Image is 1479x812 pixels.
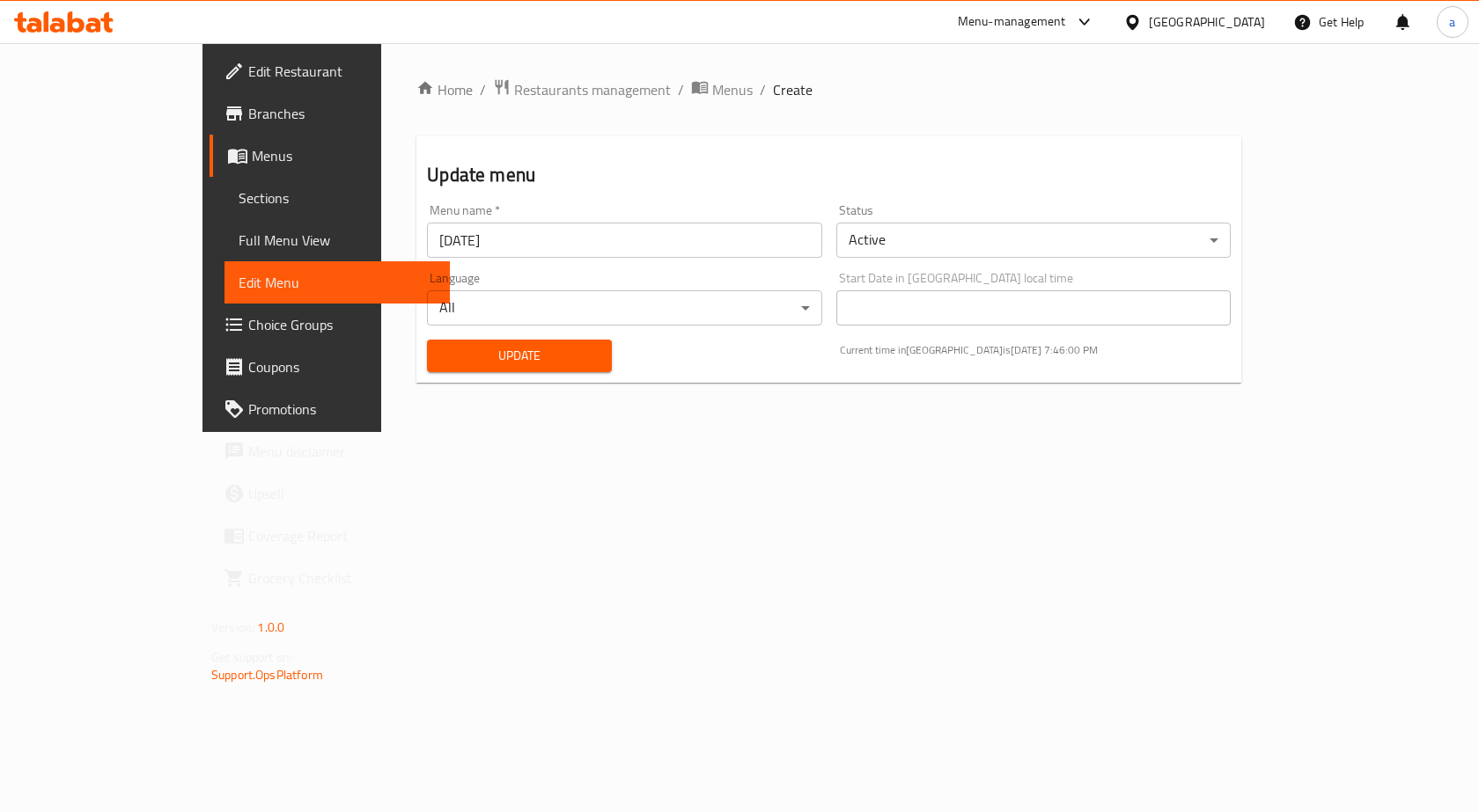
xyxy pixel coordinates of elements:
div: Active [836,223,1231,258]
li: / [678,79,684,100]
span: 1.0.0 [257,616,284,639]
a: Full Menu View [224,219,450,261]
div: Menu-management [958,11,1066,33]
span: Grocery Checklist [248,567,436,589]
a: Edit Restaurant [210,50,450,92]
span: Menus [712,79,753,100]
h2: Update menu [427,162,1231,188]
a: Grocery Checklist [210,557,450,599]
a: Menus [691,78,753,101]
a: Menus [210,135,450,177]
li: / [760,79,766,100]
a: Restaurants management [493,78,671,101]
span: Create [773,79,813,100]
a: Choice Groups [210,304,450,346]
span: Sections [239,187,436,208]
span: Branches [248,103,436,124]
span: Restaurants management [514,79,671,100]
a: Promotions [210,388,450,430]
a: Upsell [210,472,450,515]
span: Edit Menu [239,272,436,293]
a: Sections [224,177,450,219]
a: Branches [210,92,450,135]
button: Update [427,340,612,372]
span: a [1449,12,1455,32]
span: Edit Restaurant [248,61,436,82]
span: Get support on: [211,646,292,669]
span: Coupons [248,356,436,377]
p: Current time in [GEOGRAPHIC_DATA] is [DATE] 7:46:00 PM [840,342,1231,358]
span: Menus [252,145,436,166]
span: Version: [211,616,254,639]
div: [GEOGRAPHIC_DATA] [1149,12,1265,32]
span: Upsell [248,483,436,504]
a: Coupons [210,346,450,388]
span: Update [441,345,598,367]
nav: breadcrumb [416,78,1241,101]
span: Coverage Report [248,525,436,546]
a: Edit Menu [224,261,450,304]
span: Promotions [248,399,436,420]
a: Coverage Report [210,515,450,557]
a: Support.OpsPlatform [211,663,323,686]
input: Please enter Menu name [427,223,821,258]
span: Full Menu View [239,230,436,251]
li: / [480,79,486,100]
span: Choice Groups [248,314,436,335]
div: All [427,290,821,326]
span: Menu disclaimer [248,441,436,462]
a: Menu disclaimer [210,430,450,472]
